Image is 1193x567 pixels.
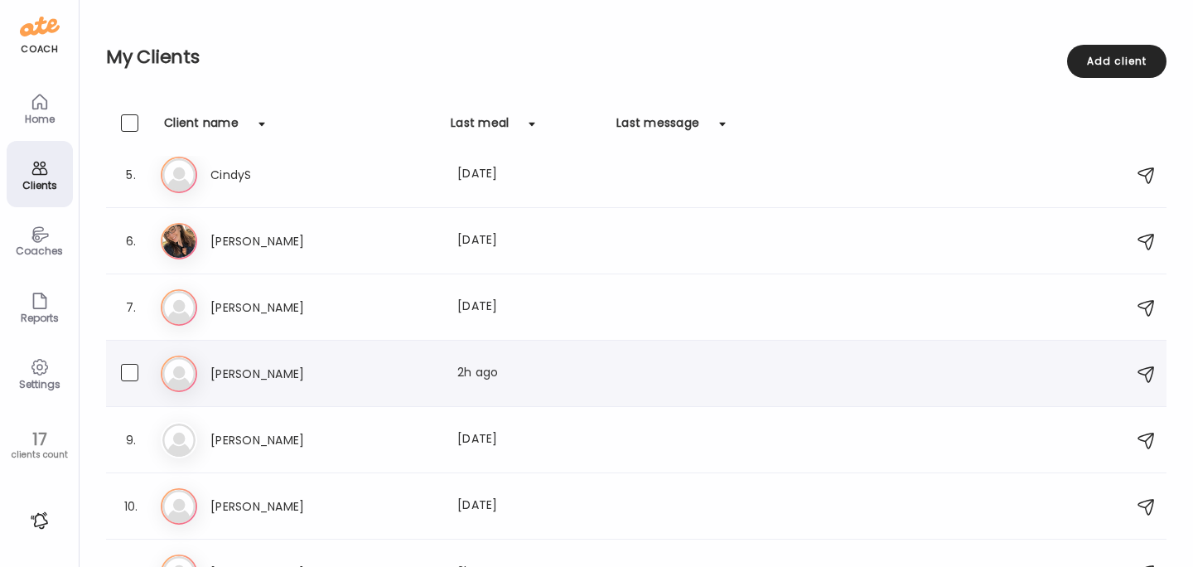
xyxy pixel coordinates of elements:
[10,114,70,124] div: Home
[10,245,70,256] div: Coaches
[210,364,356,384] h3: [PERSON_NAME]
[1067,45,1166,78] div: Add client
[457,231,603,251] div: [DATE]
[457,165,603,185] div: [DATE]
[121,497,141,516] div: 10.
[106,45,1166,70] h2: My Clients
[6,449,73,461] div: clients count
[164,114,239,141] div: Client name
[210,430,356,450] h3: [PERSON_NAME]
[121,430,141,450] div: 9.
[457,430,603,450] div: [DATE]
[20,13,60,40] img: ate
[457,364,603,384] div: 2h ago
[616,114,699,141] div: Last message
[457,298,603,317] div: [DATE]
[6,429,73,449] div: 17
[10,180,70,191] div: Clients
[121,165,141,185] div: 5.
[121,298,141,317] div: 7.
[451,114,509,141] div: Last meal
[121,231,141,251] div: 6.
[210,231,356,251] h3: [PERSON_NAME]
[210,298,356,317] h3: [PERSON_NAME]
[10,379,70,390] div: Settings
[210,165,356,185] h3: CindyS
[457,497,603,516] div: [DATE]
[21,42,58,56] div: coach
[210,497,356,516] h3: [PERSON_NAME]
[10,313,70,323] div: Reports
